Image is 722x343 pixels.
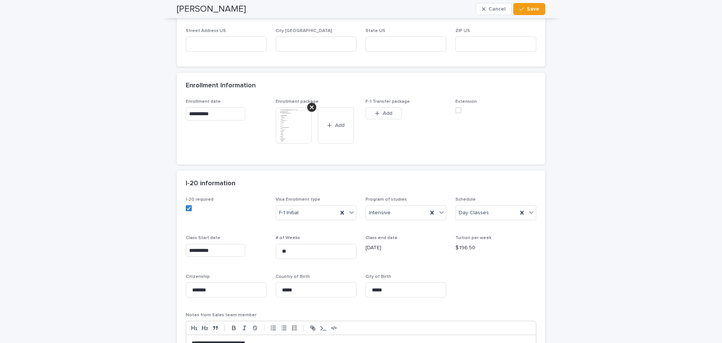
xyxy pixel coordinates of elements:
[366,29,385,33] span: State US
[488,6,505,12] span: Cancel
[383,111,392,116] span: Add
[335,123,344,128] span: Add
[186,236,220,240] span: Class Start date
[276,236,300,240] span: # of Weeks
[455,197,476,202] span: Schedule
[476,3,512,15] button: Cancel
[276,274,310,279] span: Country of Birth
[366,236,397,240] span: Class end date
[513,3,545,15] button: Save
[366,274,391,279] span: City of Birth
[455,29,470,33] span: ZIP US
[276,29,332,33] span: City [GEOGRAPHIC_DATA]
[186,29,226,33] span: Street Address US
[276,99,319,104] span: Enrollment package
[366,99,410,104] span: F-1 Transfer package
[186,82,256,90] h2: Enrollment Information
[459,209,489,217] span: Day Classes
[186,313,256,317] span: Notes from Sales team member
[366,244,446,252] p: [DATE]
[366,197,407,202] span: Program of studies
[186,99,221,104] span: Enrollment date
[366,107,402,119] button: Add
[455,244,536,252] p: $ 196.50
[455,99,477,104] span: Extension
[527,6,539,12] span: Save
[186,180,235,188] h2: I-20 information
[279,209,299,217] span: F-1 Initial
[455,236,491,240] span: Tuition per week
[177,4,246,15] h2: [PERSON_NAME]
[186,197,214,202] span: I-20 required
[318,107,354,143] button: Add
[276,197,320,202] span: Visa Enrollment type
[186,274,210,279] span: Citizenship
[369,209,391,217] span: Intensive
